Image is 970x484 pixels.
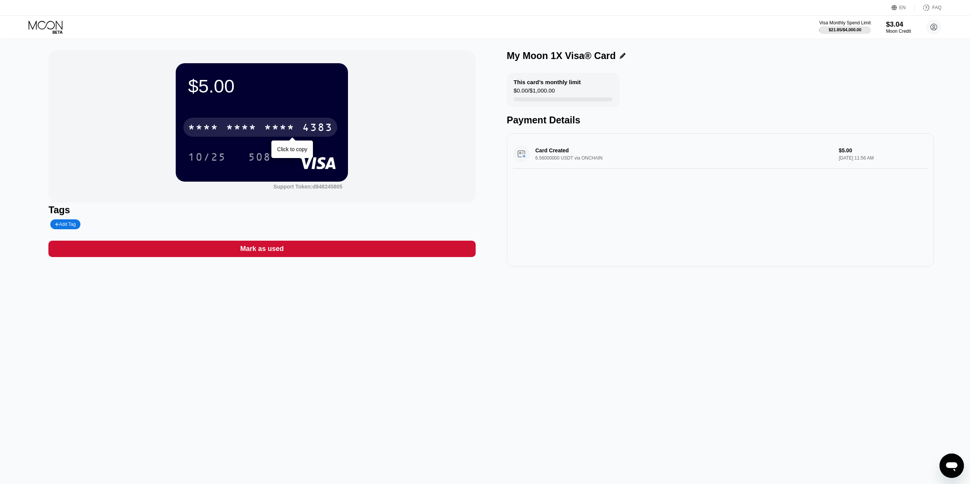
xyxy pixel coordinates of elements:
div: Mark as used [240,244,284,253]
div: Support Token:d848245805 [273,184,342,190]
div: Support Token: d848245805 [273,184,342,190]
div: 4383 [302,122,333,134]
div: Mark as used [48,241,475,257]
div: Moon Credit [886,29,911,34]
div: $21.85 / $4,000.00 [829,27,861,32]
div: $3.04 [886,21,911,29]
div: Add Tag [55,222,75,227]
div: Add Tag [50,219,80,229]
div: FAQ [932,5,941,10]
div: Visa Monthly Spend Limit$21.85/$4,000.00 [819,20,871,34]
div: EN [891,4,915,11]
div: $5.00 [188,75,336,97]
div: $3.04Moon Credit [886,21,911,34]
div: This card’s monthly limit [514,79,581,85]
div: $0.00 / $1,000.00 [514,87,555,97]
div: 508 [248,152,271,164]
div: Click to copy [277,146,307,152]
div: EN [899,5,906,10]
div: My Moon 1X Visa® Card [507,50,616,61]
div: Tags [48,204,475,216]
div: Visa Monthly Spend Limit [819,20,871,26]
div: FAQ [915,4,941,11]
iframe: Кнопка запуска окна обмена сообщениями [940,454,964,478]
div: 10/25 [182,147,232,166]
div: 508 [242,147,277,166]
div: 10/25 [188,152,226,164]
div: Payment Details [507,115,934,126]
